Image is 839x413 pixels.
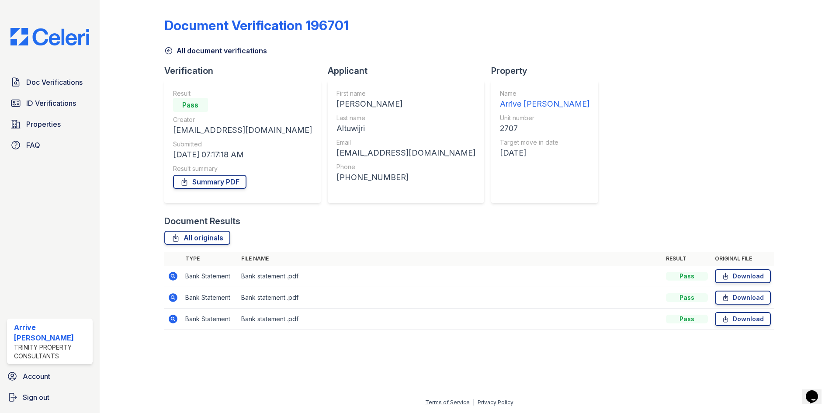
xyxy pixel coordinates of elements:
div: Name [500,89,589,98]
img: CE_Logo_Blue-a8612792a0a2168367f1c8372b55b34899dd931a85d93a1a3d3e32e68fde9ad4.png [3,28,96,45]
a: Summary PDF [173,175,246,189]
div: Applicant [328,65,491,77]
div: Target move in date [500,138,589,147]
div: [EMAIL_ADDRESS][DOMAIN_NAME] [336,147,475,159]
div: Property [491,65,605,77]
div: Pass [173,98,208,112]
th: File name [238,252,662,266]
span: Doc Verifications [26,77,83,87]
div: Result [173,89,312,98]
div: Pass [666,293,708,302]
a: Terms of Service [425,399,470,406]
td: Bank statement .pdf [238,266,662,287]
td: Bank statement .pdf [238,309,662,330]
a: FAQ [7,136,93,154]
div: Submitted [173,140,312,149]
td: Bank Statement [182,309,238,330]
span: FAQ [26,140,40,150]
span: ID Verifications [26,98,76,108]
div: [PERSON_NAME] [336,98,475,110]
div: [DATE] [500,147,589,159]
a: Download [715,269,771,283]
div: [DATE] 07:17:18 AM [173,149,312,161]
a: Sign out [3,389,96,406]
div: Result summary [173,164,312,173]
div: [EMAIL_ADDRESS][DOMAIN_NAME] [173,124,312,136]
div: Email [336,138,475,147]
td: Bank Statement [182,287,238,309]
div: Pass [666,315,708,323]
div: Phone [336,163,475,171]
td: Bank Statement [182,266,238,287]
div: Pass [666,272,708,281]
a: Privacy Policy [478,399,513,406]
div: 2707 [500,122,589,135]
iframe: chat widget [802,378,830,404]
td: Bank statement .pdf [238,287,662,309]
div: Verification [164,65,328,77]
th: Type [182,252,238,266]
div: Document Verification 196701 [164,17,349,33]
div: First name [336,89,475,98]
span: Properties [26,119,61,129]
a: Doc Verifications [7,73,93,91]
a: ID Verifications [7,94,93,112]
div: Altuwijri [336,122,475,135]
div: Creator [173,115,312,124]
div: Last name [336,114,475,122]
span: Account [23,371,50,382]
a: Account [3,368,96,385]
a: All document verifications [164,45,267,56]
div: Arrive [PERSON_NAME] [14,322,89,343]
div: Unit number [500,114,589,122]
div: | [473,399,475,406]
a: All originals [164,231,230,245]
th: Result [662,252,711,266]
th: Original file [711,252,774,266]
div: [PHONE_NUMBER] [336,171,475,184]
div: Trinity Property Consultants [14,343,89,361]
div: Document Results [164,215,240,227]
span: Sign out [23,392,49,403]
div: Arrive [PERSON_NAME] [500,98,589,110]
a: Properties [7,115,93,133]
a: Name Arrive [PERSON_NAME] [500,89,589,110]
a: Download [715,291,771,305]
a: Download [715,312,771,326]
